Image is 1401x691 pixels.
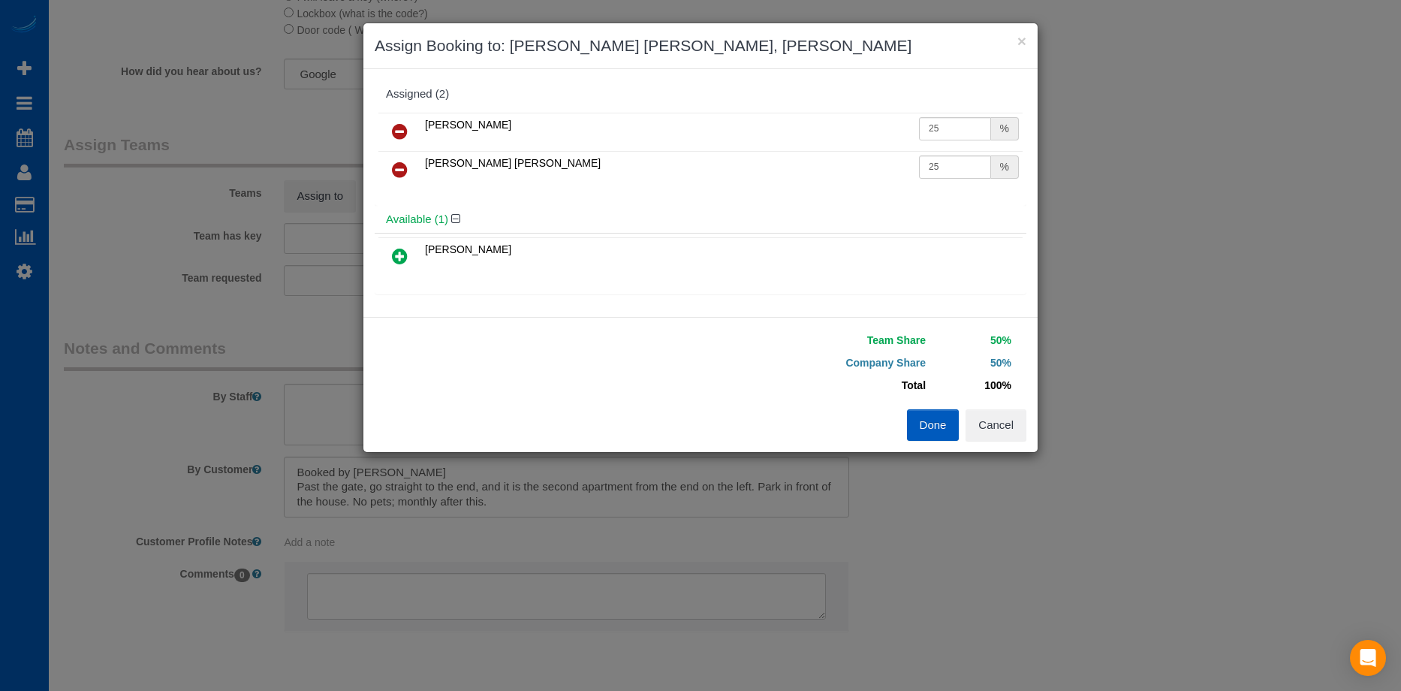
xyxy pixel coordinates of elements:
[991,155,1019,179] div: %
[425,157,601,169] span: [PERSON_NAME] [PERSON_NAME]
[929,374,1015,397] td: 100%
[712,329,929,352] td: Team Share
[386,88,1015,101] div: Assigned (2)
[1017,33,1026,49] button: ×
[1350,640,1386,676] div: Open Intercom Messenger
[929,352,1015,374] td: 50%
[929,329,1015,352] td: 50%
[712,352,929,374] td: Company Share
[425,243,511,255] span: [PERSON_NAME]
[375,35,1026,57] h3: Assign Booking to: [PERSON_NAME] [PERSON_NAME], [PERSON_NAME]
[966,409,1026,441] button: Cancel
[991,117,1019,140] div: %
[907,409,960,441] button: Done
[386,213,1015,226] h4: Available (1)
[712,374,929,397] td: Total
[425,119,511,131] span: [PERSON_NAME]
